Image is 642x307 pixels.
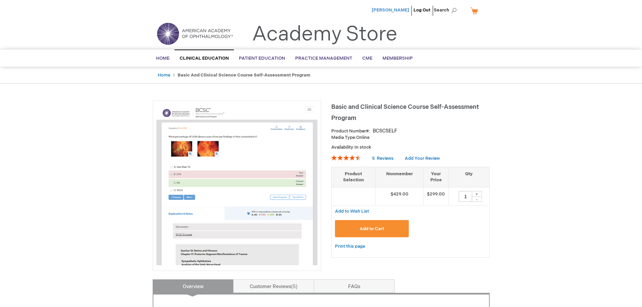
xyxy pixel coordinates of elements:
span: CME [362,56,372,61]
div: - [472,196,482,202]
div: + [472,191,482,197]
span: Clinical Education [180,56,229,61]
div: 92% [331,155,361,160]
th: Your Price [424,167,449,187]
span: Add to Cart [360,226,384,232]
span: Search [434,3,459,17]
a: [PERSON_NAME] [372,7,409,13]
td: $299.00 [424,187,449,206]
strong: Basic and Clinical Science Course Self-Assessment Program [178,72,310,78]
a: FAQs [314,279,395,293]
img: Basic and Clinical Science Course Self-Assessment Program [156,104,317,265]
a: Add to Wish List [335,208,369,214]
a: Log Out [414,7,430,13]
span: In stock [355,145,371,150]
a: Overview [153,279,234,293]
div: BCSCSELF [373,128,397,134]
span: Practice Management [295,56,352,61]
a: Add Your Review [405,156,440,161]
th: Nonmember [375,167,424,187]
th: Product Selection [332,167,376,187]
a: Customer Reviews5 [233,279,314,293]
span: Home [156,56,170,61]
span: Reviews [377,156,394,161]
span: 5 [372,156,375,161]
span: Patient Education [239,56,285,61]
p: Availability: [331,144,490,151]
span: Basic and Clinical Science Course Self-Assessment Program [331,103,479,122]
button: Add to Cart [335,220,409,237]
span: Membership [383,56,413,61]
a: Print this page [335,242,365,251]
span: 5 [291,284,298,289]
th: Qty [449,167,489,187]
a: Academy Store [252,22,397,47]
a: 5 Reviews [372,156,395,161]
td: $429.00 [375,187,424,206]
a: Home [158,72,170,78]
strong: Product Number [331,128,370,134]
p: Online [331,134,490,141]
strong: Media Type: [331,135,356,140]
input: Qty [459,191,472,202]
